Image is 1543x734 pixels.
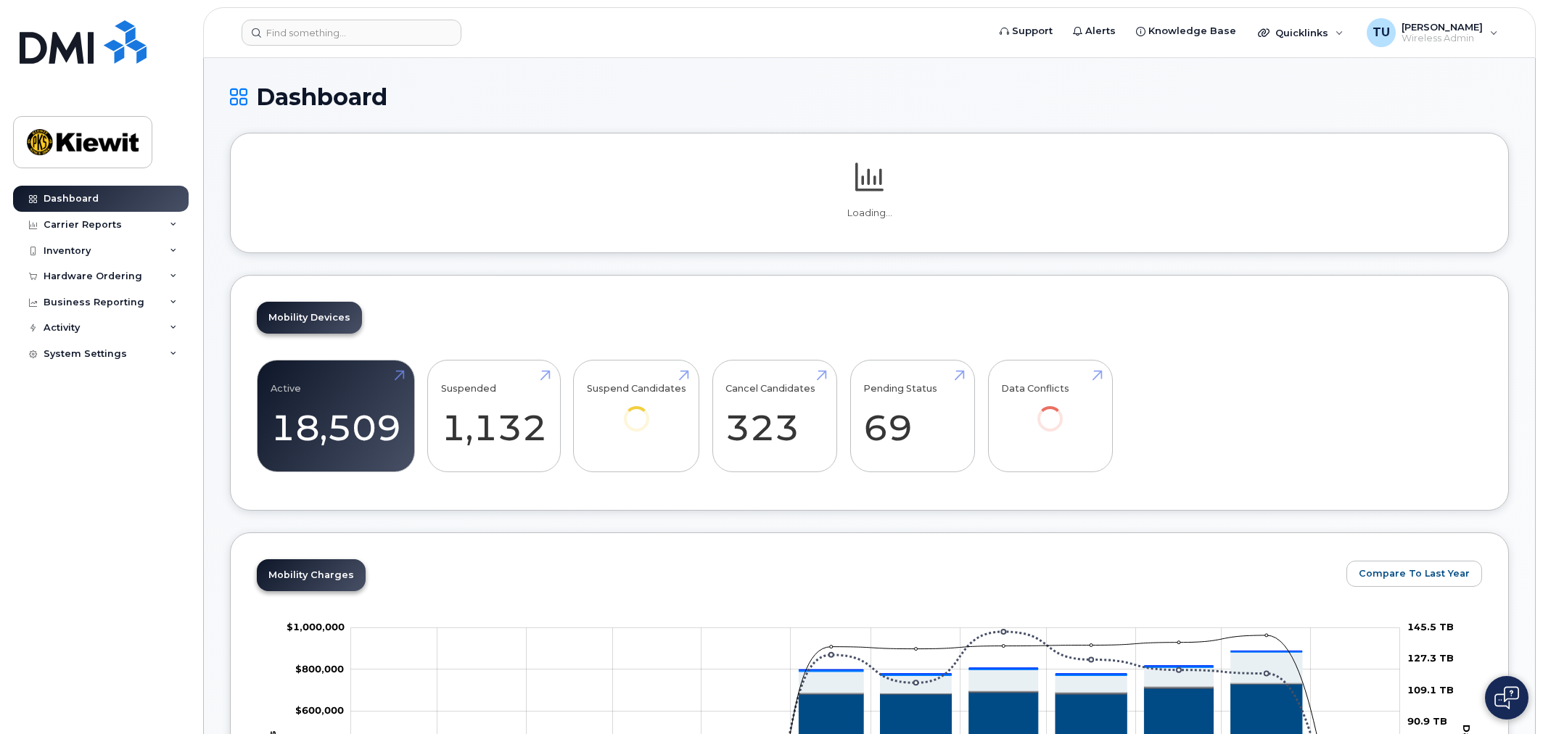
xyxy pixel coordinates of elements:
[725,368,823,464] a: Cancel Candidates 323
[257,559,366,591] a: Mobility Charges
[230,84,1509,110] h1: Dashboard
[1494,686,1519,709] img: Open chat
[271,368,401,464] a: Active 18,509
[295,663,344,675] tspan: $800,000
[295,704,344,716] g: $0
[863,368,961,464] a: Pending Status 69
[1407,621,1454,632] tspan: 145.5 TB
[295,704,344,716] tspan: $600,000
[1359,566,1470,580] span: Compare To Last Year
[1407,715,1447,727] tspan: 90.9 TB
[441,368,547,464] a: Suspended 1,132
[287,621,345,632] tspan: $1,000,000
[1346,561,1482,587] button: Compare To Last Year
[1001,368,1099,452] a: Data Conflicts
[257,302,362,334] a: Mobility Devices
[257,207,1482,220] p: Loading...
[287,621,345,632] g: $0
[295,663,344,675] g: $0
[587,368,686,452] a: Suspend Candidates
[1407,684,1454,696] tspan: 109.1 TB
[1407,652,1454,664] tspan: 127.3 TB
